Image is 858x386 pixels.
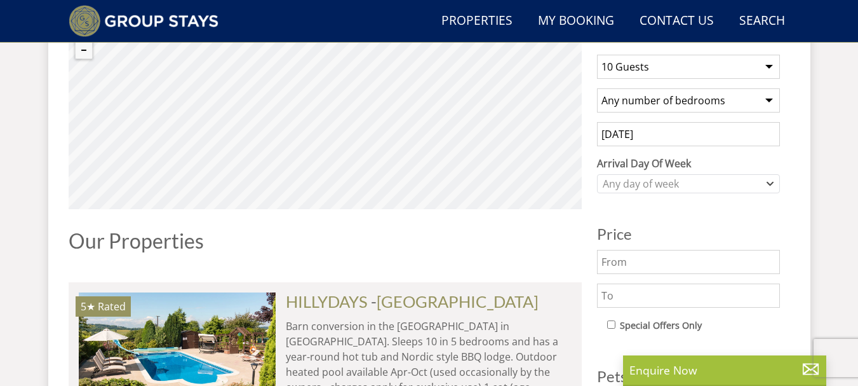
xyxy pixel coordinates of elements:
[629,362,820,378] p: Enquire Now
[634,7,719,36] a: Contact Us
[81,300,95,314] span: HILLYDAYS has a 5 star rating under the Quality in Tourism Scheme
[98,300,126,314] span: Rated
[69,5,219,37] img: Group Stays
[597,174,780,193] div: Combobox
[371,292,539,311] span: -
[734,7,790,36] a: Search
[620,319,702,333] label: Special Offers Only
[600,177,764,191] div: Any day of week
[436,7,518,36] a: Properties
[597,368,780,385] h3: Pets
[533,7,619,36] a: My Booking
[377,292,539,311] a: [GEOGRAPHIC_DATA]
[597,226,780,242] h3: Price
[69,230,582,252] h1: Our Properties
[286,292,368,311] a: HILLYDAYS
[597,156,780,171] label: Arrival Day Of Week
[597,250,780,274] input: From
[69,18,582,209] canvas: Map
[597,122,780,146] input: Arrival Date
[76,42,92,59] button: Zoom out
[597,284,780,308] input: To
